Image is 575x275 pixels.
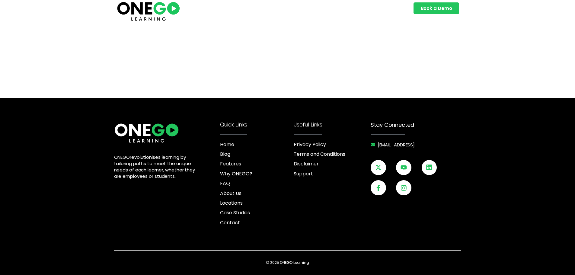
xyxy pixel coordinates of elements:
[220,200,291,206] a: Locations
[220,161,291,167] a: Features
[220,219,240,226] span: Contact
[220,141,291,148] a: Home
[114,122,180,143] img: ONE360 AI Corporate Learning
[220,190,241,197] span: About Us
[114,260,461,265] p: © 2025 ONEGO Learning
[220,180,230,187] span: FAQ
[220,209,250,216] span: Case Studies
[220,122,291,127] h4: Quick Links
[294,161,318,167] span: Disclaimer
[220,171,291,177] a: Why ONEGO?
[376,142,415,148] span: [EMAIL_ADDRESS]
[294,171,313,177] span: Support
[220,151,230,158] span: Blog
[294,151,368,158] a: Terms and Conditions
[220,200,242,206] span: Locations
[294,141,368,148] a: Privacy Policy
[294,171,368,177] a: Support
[294,141,326,148] span: Privacy Policy
[421,6,452,11] span: Book a Demo
[220,219,291,226] a: Contact
[220,161,241,167] span: Features
[294,122,368,127] h4: Useful Links
[371,122,461,128] h4: Stay Connected
[220,171,252,177] span: Why ONEGO?
[371,142,461,148] a: [EMAIL_ADDRESS]
[114,154,130,160] span: ONEGO
[220,141,234,148] span: Home
[220,190,291,197] a: About Us
[414,2,459,14] a: Book a Demo
[220,209,291,216] a: Case Studies
[294,161,368,167] a: Disclaimer
[114,154,195,179] span: revolutionises learning by tailoring paths to meet the unique needs of each learner, whether they...
[220,151,291,158] a: Blog
[220,180,291,187] a: FAQ
[294,151,345,158] span: Terms and Conditions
